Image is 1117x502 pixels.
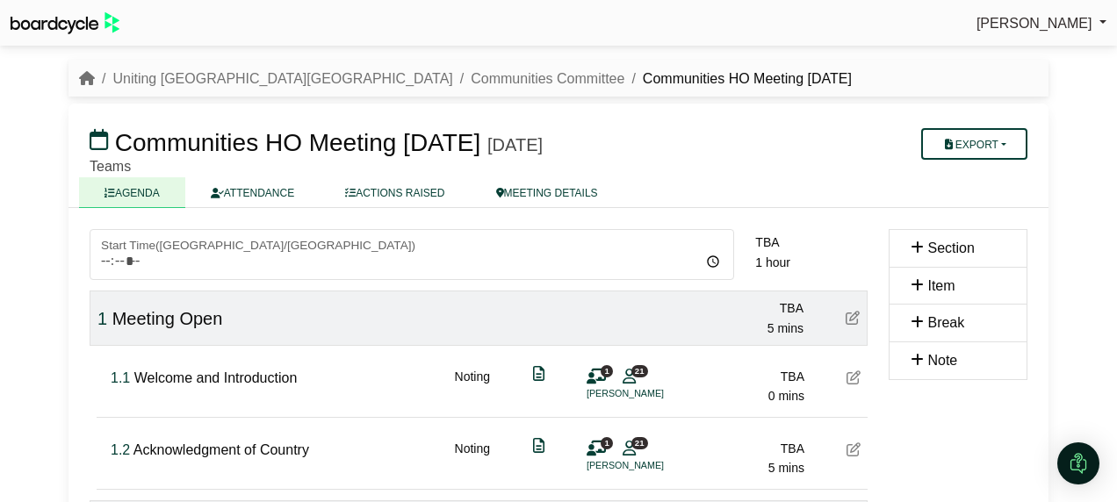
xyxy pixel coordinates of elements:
span: Welcome and Introduction [134,370,298,385]
span: Section [927,240,974,255]
span: Item [927,278,955,293]
div: TBA [755,233,878,252]
div: [DATE] [487,134,543,155]
a: MEETING DETAILS [471,177,623,208]
span: Click to fine tune number [111,442,130,457]
span: 0 mins [768,389,804,403]
span: Click to fine tune number [97,309,107,328]
span: 5 mins [767,321,804,335]
li: [PERSON_NAME] [587,386,718,401]
span: Note [927,353,957,368]
a: Communities Committee [471,71,624,86]
span: 21 [631,365,648,376]
nav: breadcrumb [79,68,852,90]
a: ACTIONS RAISED [320,177,470,208]
div: TBA [681,298,804,318]
span: Communities HO Meeting [DATE] [115,129,481,156]
span: 21 [631,437,648,448]
span: Acknowledgment of Country [133,442,309,457]
a: [PERSON_NAME] [976,12,1106,35]
span: 5 mins [768,461,804,475]
a: Uniting [GEOGRAPHIC_DATA][GEOGRAPHIC_DATA] [112,71,452,86]
span: Click to fine tune number [111,370,130,385]
button: Export [921,128,1027,160]
span: Meeting Open [112,309,223,328]
span: 1 hour [755,255,790,269]
div: Open Intercom Messenger [1057,442,1099,484]
span: 1 [601,365,613,376]
div: TBA [681,367,804,386]
div: Noting [455,367,490,406]
div: TBA [681,439,804,458]
img: BoardcycleBlackGreen-aaafeed430059cb809a45853b8cf6d952af9d84e6e89e1f1685b34bfd5cb7d64.svg [11,12,119,34]
a: AGENDA [79,177,185,208]
span: Break [927,315,964,330]
span: Teams [90,159,131,174]
div: Noting [455,439,490,478]
a: ATTENDANCE [185,177,320,208]
span: [PERSON_NAME] [976,16,1092,31]
li: Communities HO Meeting [DATE] [624,68,851,90]
span: 1 [601,437,613,448]
li: [PERSON_NAME] [587,458,718,473]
